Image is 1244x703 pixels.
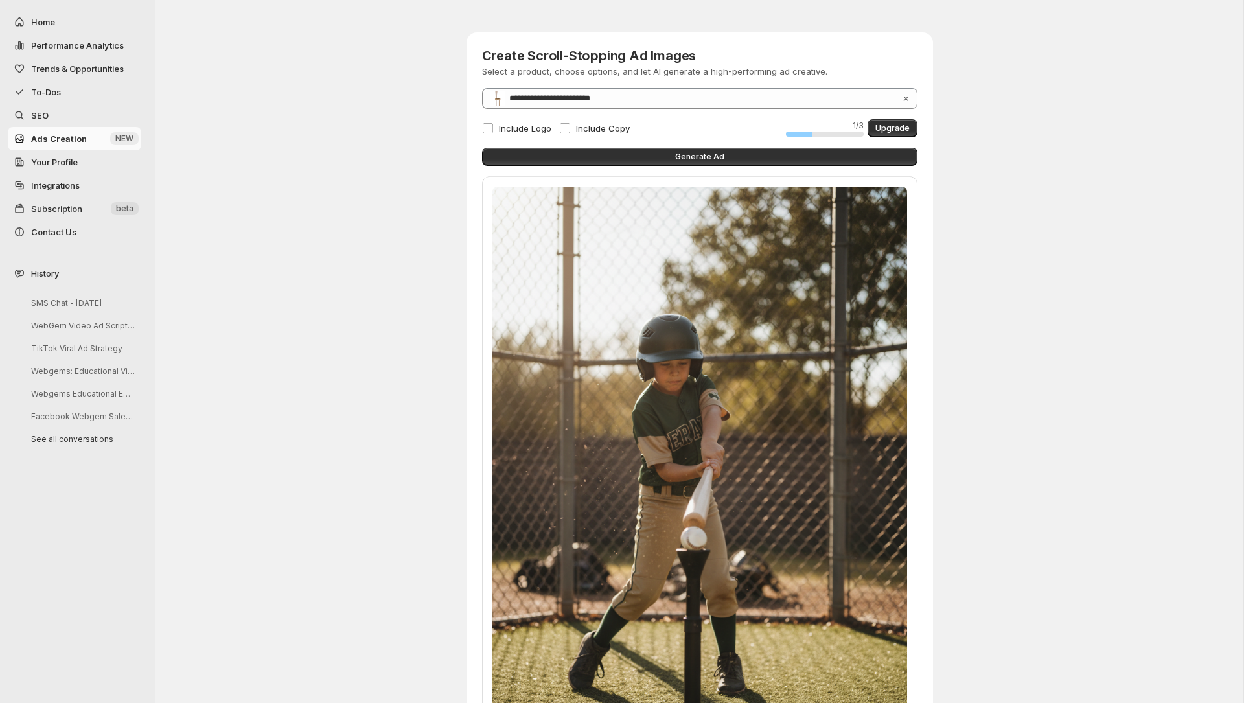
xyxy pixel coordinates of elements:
[115,133,133,144] span: NEW
[21,406,144,426] button: Facebook Webgem Sales Campaign Setup
[116,203,133,214] span: beta
[8,104,141,127] a: SEO
[31,87,61,97] span: To-Dos
[482,148,917,166] button: Generate Ad
[868,119,917,137] button: Upgrade
[675,152,724,162] span: Generate Ad
[31,180,80,190] span: Integrations
[875,123,910,133] span: Upgrade
[31,227,76,237] span: Contact Us
[21,293,144,313] button: SMS Chat - [DATE]
[8,127,141,150] button: Ads Creation
[8,80,141,104] button: To-Dos
[8,220,141,244] button: Contact Us
[31,110,49,121] span: SEO
[31,203,82,214] span: Subscription
[482,65,827,78] p: Select a product, choose options, and let AI generate a high-performing ad creative.
[903,93,910,103] button: Clear selection
[8,10,141,34] button: Home
[31,157,78,167] span: Your Profile
[31,17,55,27] span: Home
[8,34,141,57] button: Performance Analytics
[8,57,141,80] button: Trends & Opportunities
[21,361,144,381] button: Webgems: Educational Video & Email
[21,316,144,336] button: WebGem Video Ad Script Creation
[31,40,124,51] span: Performance Analytics
[8,150,141,174] a: Your Profile
[8,197,141,220] button: Subscription
[786,121,864,131] p: 1 / 3
[8,174,141,197] a: Integrations
[21,384,144,404] button: Webgems Educational Email Content
[576,123,630,133] span: Include Copy
[31,267,59,280] span: History
[31,63,124,74] span: Trends & Opportunities
[31,133,87,144] span: Ads Creation
[21,338,144,358] button: TikTok Viral Ad Strategy
[21,429,144,449] button: See all conversations
[490,91,505,106] img: The Sequence Training Bat
[499,123,551,133] span: Include Logo
[482,48,827,63] h3: Create Scroll-Stopping Ad Images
